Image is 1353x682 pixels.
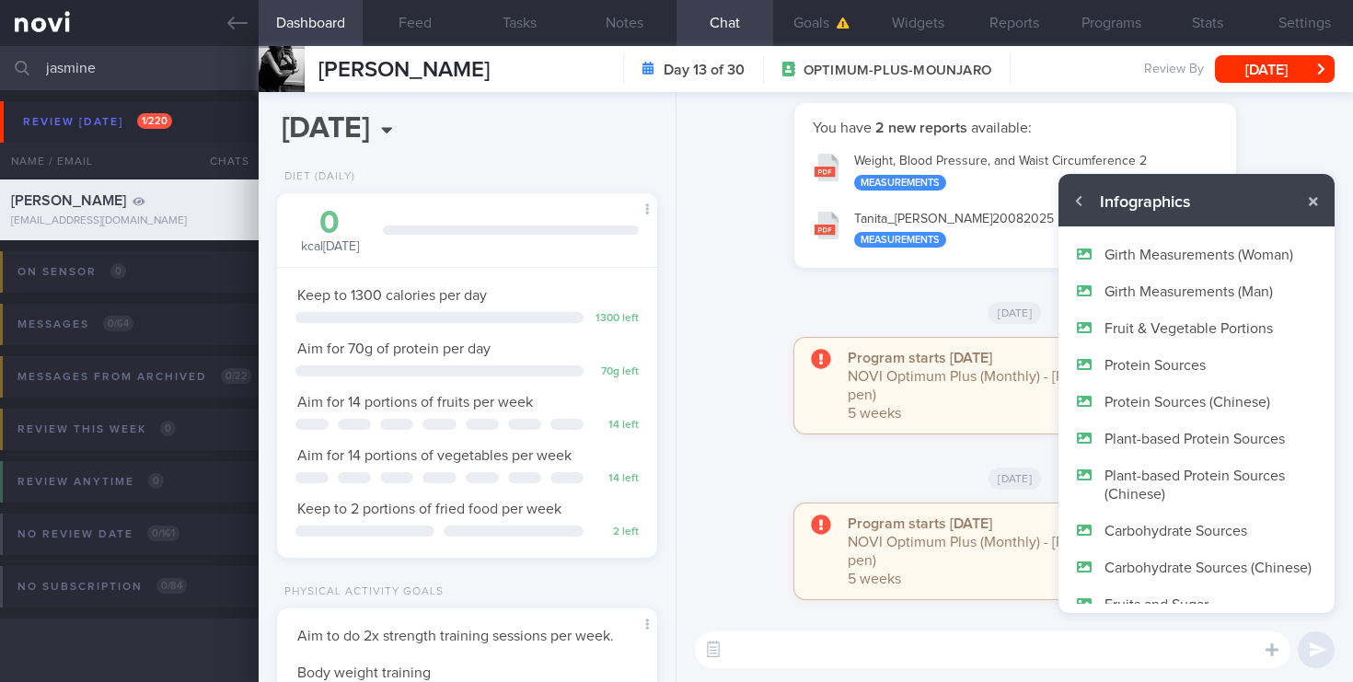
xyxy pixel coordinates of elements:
[295,207,364,239] div: 0
[110,263,126,279] span: 0
[137,113,172,129] span: 1 / 220
[804,200,1227,258] button: Tanita_[PERSON_NAME]20082025 Measurements [DATE]
[813,119,1218,137] p: You have available:
[160,421,176,436] span: 0
[18,110,177,134] div: Review [DATE]
[13,469,168,494] div: Review anytime
[1058,420,1335,457] button: Plant-based Protein Sources
[297,395,533,410] span: Aim for 14 portions of fruits per week
[989,302,1041,324] span: [DATE]
[13,260,131,284] div: On sensor
[318,59,490,81] span: [PERSON_NAME]
[13,312,138,337] div: Messages
[156,578,187,594] span: 0 / 84
[593,365,639,379] div: 70 g left
[854,232,946,248] div: Measurements
[1058,512,1335,549] button: Carbohydrate Sources
[848,572,901,586] span: 5 weeks
[297,341,491,356] span: Aim for 70g of protein per day
[297,629,614,643] span: Aim to do 2x strength training sessions per week.
[1058,457,1335,512] button: Plant-based Protein Sources (Chinese)
[1100,192,1190,214] span: Infographics
[593,526,639,539] div: 2 left
[804,62,991,80] span: OPTIMUM-PLUS-MOUNJARO
[11,214,248,228] div: [EMAIL_ADDRESS][DOMAIN_NAME]
[1215,55,1335,83] button: [DATE]
[664,61,745,79] strong: Day 13 of 30
[147,526,179,541] span: 0 / 161
[277,585,444,599] div: Physical Activity Goals
[989,468,1041,490] span: [DATE]
[185,143,259,179] div: Chats
[848,369,1213,402] span: NOVI Optimum Plus (Monthly) - [PERSON_NAME] 10mg (1 pen)
[295,207,364,256] div: kcal [DATE]
[848,516,992,531] strong: Program starts [DATE]
[13,417,180,442] div: Review this week
[1058,585,1335,622] button: Fruits and Sugar
[1058,383,1335,420] button: Protein Sources (Chinese)
[872,121,971,135] strong: 2 new reports
[103,316,133,331] span: 0 / 64
[297,502,561,516] span: Keep to 2 portions of fried food per week
[593,472,639,486] div: 14 left
[297,288,487,303] span: Keep to 1300 calories per day
[1058,272,1335,309] button: Girth Measurements (Man)
[1144,62,1204,78] span: Review By
[221,368,252,384] span: 0 / 22
[1058,236,1335,272] button: Girth Measurements (Woman)
[848,406,901,421] span: 5 weeks
[13,364,257,389] div: Messages from Archived
[277,170,355,184] div: Diet (Daily)
[148,473,164,489] span: 0
[297,448,572,463] span: Aim for 14 portions of vegetables per week
[11,193,126,208] span: [PERSON_NAME]
[1058,309,1335,346] button: Fruit & Vegetable Portions
[854,212,1218,249] div: Tanita_ [PERSON_NAME] 20082025
[848,535,1213,568] span: NOVI Optimum Plus (Monthly) - [PERSON_NAME] 10mg (1 pen)
[1058,346,1335,383] button: Protein Sources
[297,665,431,680] span: Body weight training
[854,154,1218,191] div: Weight, Blood Pressure, and Waist Circumference 2
[13,522,184,547] div: No review date
[804,142,1227,200] button: Weight, Blood Pressure, and Waist Circumference 2 Measurements [DATE]
[13,574,191,599] div: No subscription
[593,312,639,326] div: 1300 left
[1058,549,1335,585] button: Carbohydrate Sources (Chinese)
[848,351,992,365] strong: Program starts [DATE]
[593,419,639,433] div: 14 left
[854,175,946,191] div: Measurements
